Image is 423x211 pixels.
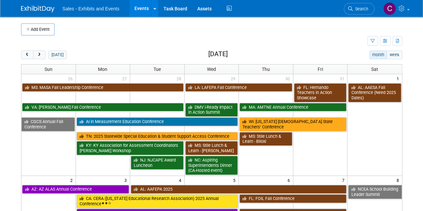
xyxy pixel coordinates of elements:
span: 8 [396,176,402,184]
button: month [369,50,387,59]
button: [DATE] [48,50,66,59]
a: CGCS Annual Fall Conference [21,117,75,131]
h2: [DATE] [208,50,227,58]
a: AL: AAESA Fall Conference (Need 2025 Dates) [348,83,401,102]
span: 2 [70,176,76,184]
a: KY: KY Association for Assessment Coordinators [PERSON_NAME] Workshop [77,141,184,155]
span: Tue [153,67,161,72]
a: MS: Stile Lunch & Learn - [PERSON_NAME] [185,141,238,155]
button: next [33,50,45,59]
a: NJ: NJCAPE Award Luncheon [131,156,184,170]
span: 30 [285,74,293,83]
a: AL: AAFEPA 2025 [131,185,346,194]
a: FL: FOIL Fall Conference [239,194,346,203]
a: CA: CERA ([US_STATE] Educational Research Association) 2025 Annual Conference [77,194,238,208]
button: week [387,50,402,59]
a: DMV i-Ready Impact in Action Summit [185,103,238,117]
img: ExhibitDay [21,6,55,12]
a: WI: [US_STATE] [DEMOGRAPHIC_DATA] State Teachers’ Conference [239,117,346,131]
span: 27 [121,74,130,83]
a: MS: MASA Fall Leadership Conference [22,83,184,92]
a: NCEA School Building Leader Summit [348,185,402,199]
button: prev [21,50,33,59]
span: Search [353,6,368,11]
span: 7 [341,176,347,184]
a: LA: LAFEPA Fall Conference [185,83,292,92]
span: Sun [44,67,52,72]
span: 4 [178,176,184,184]
a: NC: Aspiring Superintendents Dinner (CA-Hosted event) [185,156,238,175]
a: MA: AMTNE Annual Conference [239,103,346,112]
span: Sales - Exhibits and Events [63,6,119,11]
span: Sat [371,67,378,72]
span: 31 [339,74,347,83]
span: 1 [396,74,402,83]
span: 28 [176,74,184,83]
img: Christine Lurz [383,2,396,15]
a: VA: [PERSON_NAME] Fall Conference [22,103,184,112]
a: MS: Stile Lunch & Learn - Biloxi [239,132,292,146]
button: Add Event [21,23,55,35]
a: AI in Measurement Education Conference [77,117,238,126]
span: Thu [262,67,270,72]
a: FL: Hernando Teachers in Action Showcase [294,83,347,102]
a: Search [344,3,375,15]
span: Wed [207,67,216,72]
a: AZ: AZ ALAS Annual Conference [22,185,129,194]
a: TN: 2025 Statewide Special Education & Student Support Access Conference [77,132,238,141]
span: Mon [98,67,107,72]
span: 3 [124,176,130,184]
span: 29 [230,74,238,83]
span: 26 [67,74,76,83]
span: 5 [232,176,238,184]
span: Fri [318,67,323,72]
span: 6 [287,176,293,184]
